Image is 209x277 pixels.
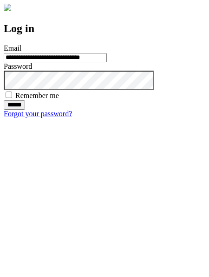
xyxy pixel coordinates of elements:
label: Password [4,62,32,70]
img: logo-4e3dc11c47720685a147b03b5a06dd966a58ff35d612b21f08c02c0306f2b779.png [4,4,11,11]
h2: Log in [4,22,205,35]
label: Remember me [15,92,59,99]
label: Email [4,44,21,52]
a: Forgot your password? [4,110,72,118]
